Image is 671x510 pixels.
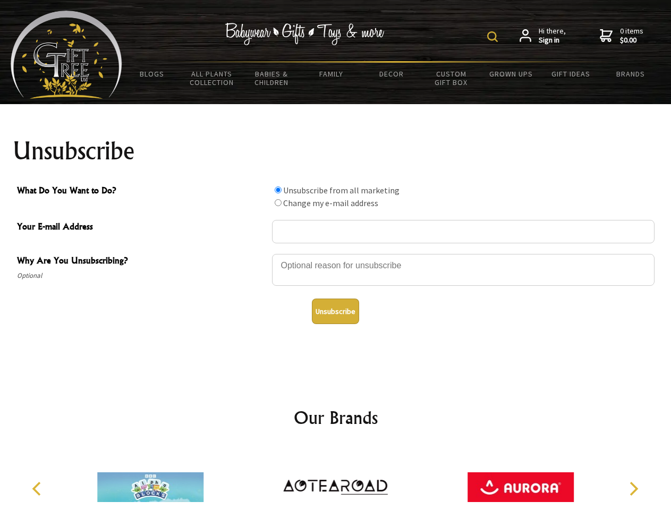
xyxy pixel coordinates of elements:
a: Grown Ups [481,63,541,85]
span: Your E-mail Address [17,220,267,235]
h2: Our Brands [21,405,650,430]
a: Custom Gift Box [421,63,481,93]
input: Your E-mail Address [272,220,655,243]
a: All Plants Collection [182,63,242,93]
button: Unsubscribe [312,299,359,324]
span: Optional [17,269,267,282]
a: Brands [601,63,661,85]
a: Family [302,63,362,85]
strong: $0.00 [620,36,643,45]
input: What Do You Want to Do? [275,186,282,193]
span: Hi there, [539,27,566,45]
input: What Do You Want to Do? [275,199,282,206]
img: product search [487,31,498,42]
textarea: Why Are You Unsubscribing? [272,254,655,286]
label: Change my e-mail address [283,198,378,208]
label: Unsubscribe from all marketing [283,185,400,195]
span: What Do You Want to Do? [17,184,267,199]
a: Gift Ideas [541,63,601,85]
span: 0 items [620,26,643,45]
strong: Sign in [539,36,566,45]
img: Babywear - Gifts - Toys & more [225,23,385,45]
a: Hi there,Sign in [520,27,566,45]
a: Decor [361,63,421,85]
button: Previous [27,477,50,500]
a: BLOGS [122,63,182,85]
span: Why Are You Unsubscribing? [17,254,267,269]
img: Babyware - Gifts - Toys and more... [11,11,122,99]
a: 0 items$0.00 [600,27,643,45]
button: Next [622,477,645,500]
a: Babies & Children [242,63,302,93]
h1: Unsubscribe [13,138,659,164]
